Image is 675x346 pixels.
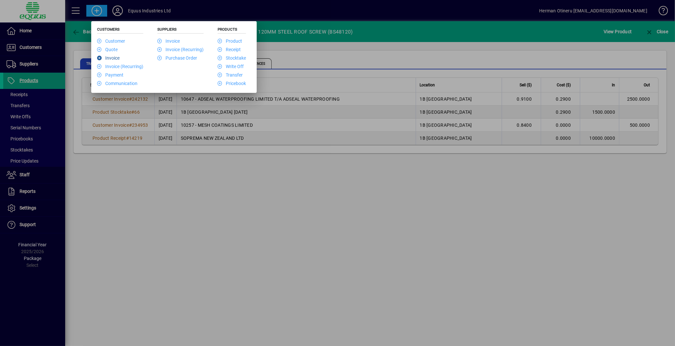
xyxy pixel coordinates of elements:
[218,64,244,69] a: Write Off
[97,55,120,61] a: Invoice
[218,55,246,61] a: Stocktake
[218,81,246,86] a: Pricebook
[97,27,143,34] h5: Customers
[97,81,137,86] a: Communication
[218,27,246,34] h5: Products
[157,55,197,61] a: Purchase Order
[157,38,180,44] a: Invoice
[97,72,123,78] a: Payment
[157,47,204,52] a: Invoice (Recurring)
[157,27,204,34] h5: Suppliers
[218,72,243,78] a: Transfer
[97,38,125,44] a: Customer
[218,47,241,52] a: Receipt
[97,47,118,52] a: Quote
[97,64,143,69] a: Invoice (Recurring)
[218,38,242,44] a: Product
